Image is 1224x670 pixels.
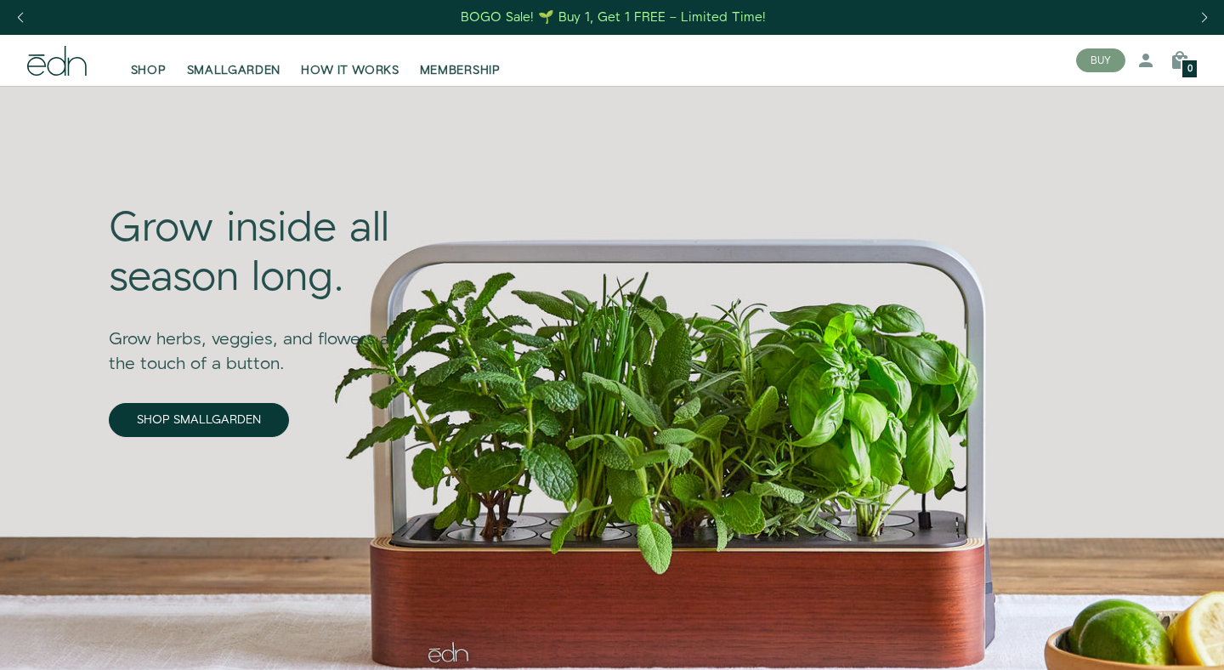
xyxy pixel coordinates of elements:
[410,42,511,79] a: MEMBERSHIP
[131,62,167,79] span: SHOP
[461,9,766,26] div: BOGO Sale! 🌱 Buy 1, Get 1 FREE – Limited Time!
[460,4,768,31] a: BOGO Sale! 🌱 Buy 1, Get 1 FREE – Limited Time!
[291,42,409,79] a: HOW IT WORKS
[1187,65,1193,74] span: 0
[109,403,289,437] a: SHOP SMALLGARDEN
[187,62,281,79] span: SMALLGARDEN
[420,62,501,79] span: MEMBERSHIP
[1093,619,1207,661] iframe: Opens a widget where you can find more information
[121,42,177,79] a: SHOP
[1076,48,1125,72] button: BUY
[301,62,399,79] span: HOW IT WORKS
[177,42,292,79] a: SMALLGARDEN
[109,304,422,377] div: Grow herbs, veggies, and flowers at the touch of a button.
[109,205,422,303] div: Grow inside all season long.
